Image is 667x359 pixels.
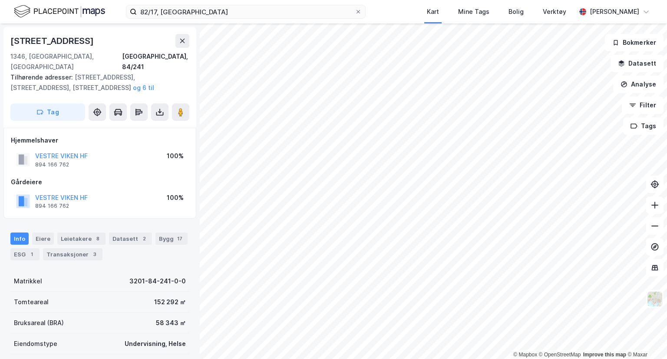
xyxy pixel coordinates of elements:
div: 2 [140,234,149,243]
button: Datasett [611,55,664,72]
div: [PERSON_NAME] [590,7,639,17]
div: Mine Tags [458,7,489,17]
div: 152 292 ㎡ [154,297,186,307]
input: Søk på adresse, matrikkel, gårdeiere, leietakere eller personer [137,5,355,18]
div: 1 [27,250,36,259]
div: Leietakere [57,233,106,245]
div: 894 166 762 [35,203,69,209]
div: Tomteareal [14,297,49,307]
button: Analyse [613,76,664,93]
div: 100% [167,151,184,161]
div: Datasett [109,233,152,245]
iframe: Chat Widget [624,317,667,359]
a: Improve this map [583,352,626,358]
div: Hjemmelshaver [11,135,189,146]
a: Mapbox [513,352,537,358]
div: Verktøy [543,7,566,17]
div: Bygg [155,233,188,245]
button: Tag [10,103,85,121]
button: Tags [623,117,664,135]
div: Eiendomstype [14,339,57,349]
div: Matrikkel [14,276,42,286]
div: 58 343 ㎡ [156,318,186,328]
div: 894 166 762 [35,161,69,168]
button: Filter [622,96,664,114]
a: OpenStreetMap [539,352,581,358]
div: 3201-84-241-0-0 [129,276,186,286]
div: Bruksareal (BRA) [14,318,64,328]
div: 3 [90,250,99,259]
div: 1346, [GEOGRAPHIC_DATA], [GEOGRAPHIC_DATA] [10,51,122,72]
div: Kontrollprogram for chat [624,317,667,359]
div: Bolig [509,7,524,17]
img: logo.f888ab2527a4732fd821a326f86c7f29.svg [14,4,105,19]
div: 100% [167,193,184,203]
div: Eiere [32,233,54,245]
span: Tilhørende adresser: [10,73,75,81]
div: Transaksjoner [43,248,102,260]
div: Kart [427,7,439,17]
div: [STREET_ADDRESS] [10,34,96,48]
img: Z [647,291,663,307]
div: Info [10,233,29,245]
div: 8 [93,234,102,243]
div: ESG [10,248,40,260]
div: Gårdeiere [11,177,189,187]
div: 17 [175,234,184,243]
div: [STREET_ADDRESS], [STREET_ADDRESS], [STREET_ADDRESS] [10,72,182,93]
div: Undervisning, Helse [125,339,186,349]
div: [GEOGRAPHIC_DATA], 84/241 [122,51,189,72]
button: Bokmerker [605,34,664,51]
